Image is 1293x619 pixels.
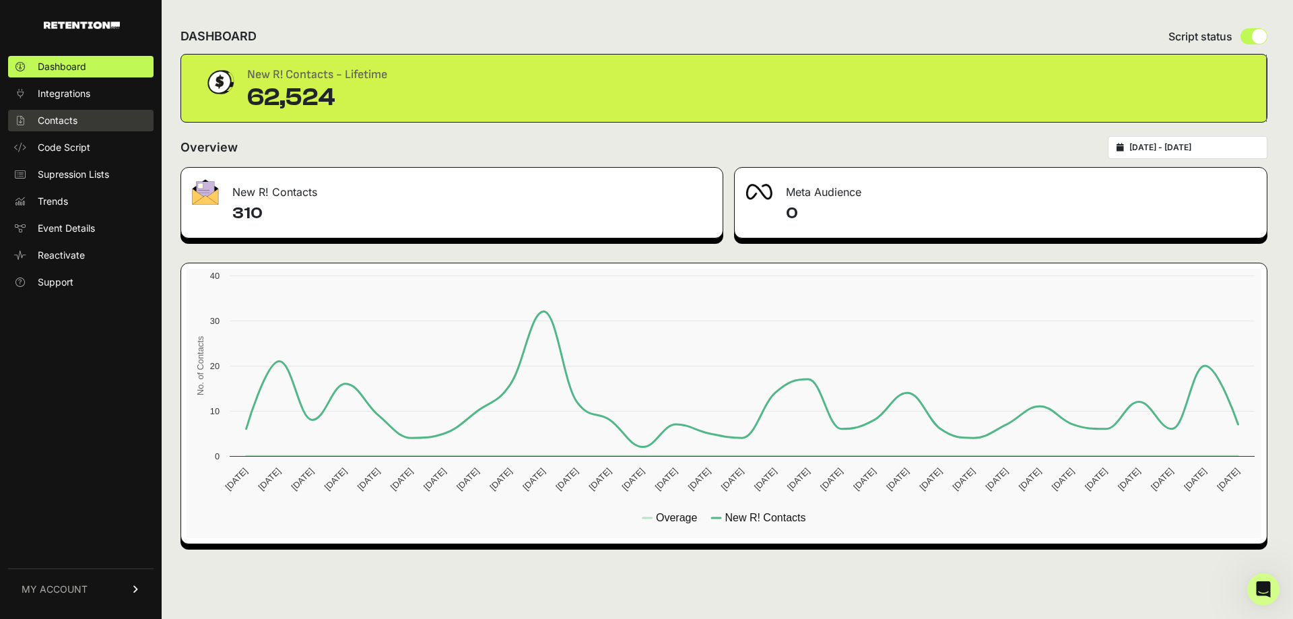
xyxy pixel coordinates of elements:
text: 10 [210,406,220,416]
text: [DATE] [1215,466,1241,492]
text: 40 [210,271,220,281]
text: [DATE] [686,466,712,492]
text: [DATE] [884,466,910,492]
text: 0 [215,451,220,461]
span: Supression Lists [38,168,109,181]
h2: DASHBOARD [180,27,257,46]
text: [DATE] [984,466,1010,492]
span: Dashboard [38,60,86,73]
img: Retention.com [44,22,120,29]
text: [DATE] [653,466,679,492]
text: 30 [210,316,220,326]
text: [DATE] [719,466,745,492]
text: [DATE] [455,466,481,492]
span: Script status [1168,28,1232,44]
text: [DATE] [1116,466,1142,492]
iframe: Intercom live chat [1247,573,1280,606]
text: [DATE] [488,466,514,492]
text: [DATE] [917,466,943,492]
a: Event Details [8,218,154,239]
img: dollar-coin-05c43ed7efb7bc0c12610022525b4bbbb207c7efeef5aecc26f025e68dcafac9.png [203,65,236,99]
text: [DATE] [851,466,877,492]
span: Trends [38,195,68,208]
span: Integrations [38,87,90,100]
text: [DATE] [818,466,844,492]
text: [DATE] [256,466,282,492]
img: fa-envelope-19ae18322b30453b285274b1b8af3d052b27d846a4fbe8435d1a52b978f639a2.png [192,179,219,205]
text: No. of Contacts [195,336,205,395]
text: [DATE] [620,466,646,492]
text: [DATE] [389,466,415,492]
a: Contacts [8,110,154,131]
a: MY ACCOUNT [8,568,154,610]
a: Dashboard [8,56,154,77]
text: [DATE] [951,466,977,492]
div: 62,524 [247,84,387,111]
h4: 0 [786,203,1256,224]
text: Overage [656,512,697,523]
text: [DATE] [785,466,811,492]
a: Trends [8,191,154,212]
text: [DATE] [1083,466,1109,492]
a: Support [8,271,154,293]
div: New R! Contacts [181,168,723,208]
text: New R! Contacts [725,512,805,523]
text: [DATE] [1149,466,1175,492]
text: [DATE] [223,466,249,492]
span: Event Details [38,222,95,235]
span: Reactivate [38,249,85,262]
text: [DATE] [356,466,382,492]
text: [DATE] [323,466,349,492]
div: Meta Audience [735,168,1267,208]
span: MY ACCOUNT [22,583,88,596]
text: [DATE] [422,466,448,492]
span: Code Script [38,141,90,154]
h2: Overview [180,138,238,157]
text: [DATE] [1182,466,1208,492]
h4: 310 [232,203,712,224]
a: Reactivate [8,245,154,266]
text: [DATE] [587,466,613,492]
span: Contacts [38,114,77,127]
text: [DATE] [1017,466,1043,492]
div: New R! Contacts - Lifetime [247,65,387,84]
text: [DATE] [554,466,580,492]
span: Support [38,275,73,289]
text: [DATE] [1050,466,1076,492]
img: fa-meta-2f981b61bb99beabf952f7030308934f19ce035c18b003e963880cc3fabeebb7.png [745,184,772,200]
text: 20 [210,361,220,371]
a: Integrations [8,83,154,104]
text: [DATE] [290,466,316,492]
text: [DATE] [521,466,547,492]
a: Code Script [8,137,154,158]
a: Supression Lists [8,164,154,185]
text: [DATE] [752,466,778,492]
